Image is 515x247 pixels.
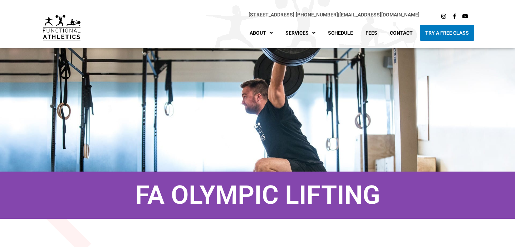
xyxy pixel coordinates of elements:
a: Try A Free Class [420,25,474,41]
a: About [244,25,278,41]
p: | [95,11,419,19]
a: Services [280,25,321,41]
h1: FA Olympic Lifting [11,182,504,208]
a: Fees [360,25,383,41]
a: [STREET_ADDRESS] [249,12,294,18]
a: [PHONE_NUMBER] [296,12,338,18]
a: [EMAIL_ADDRESS][DOMAIN_NAME] [339,12,420,18]
img: default-logo [43,15,80,41]
a: Contact [384,25,418,41]
span: | [249,12,296,18]
a: Schedule [323,25,358,41]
